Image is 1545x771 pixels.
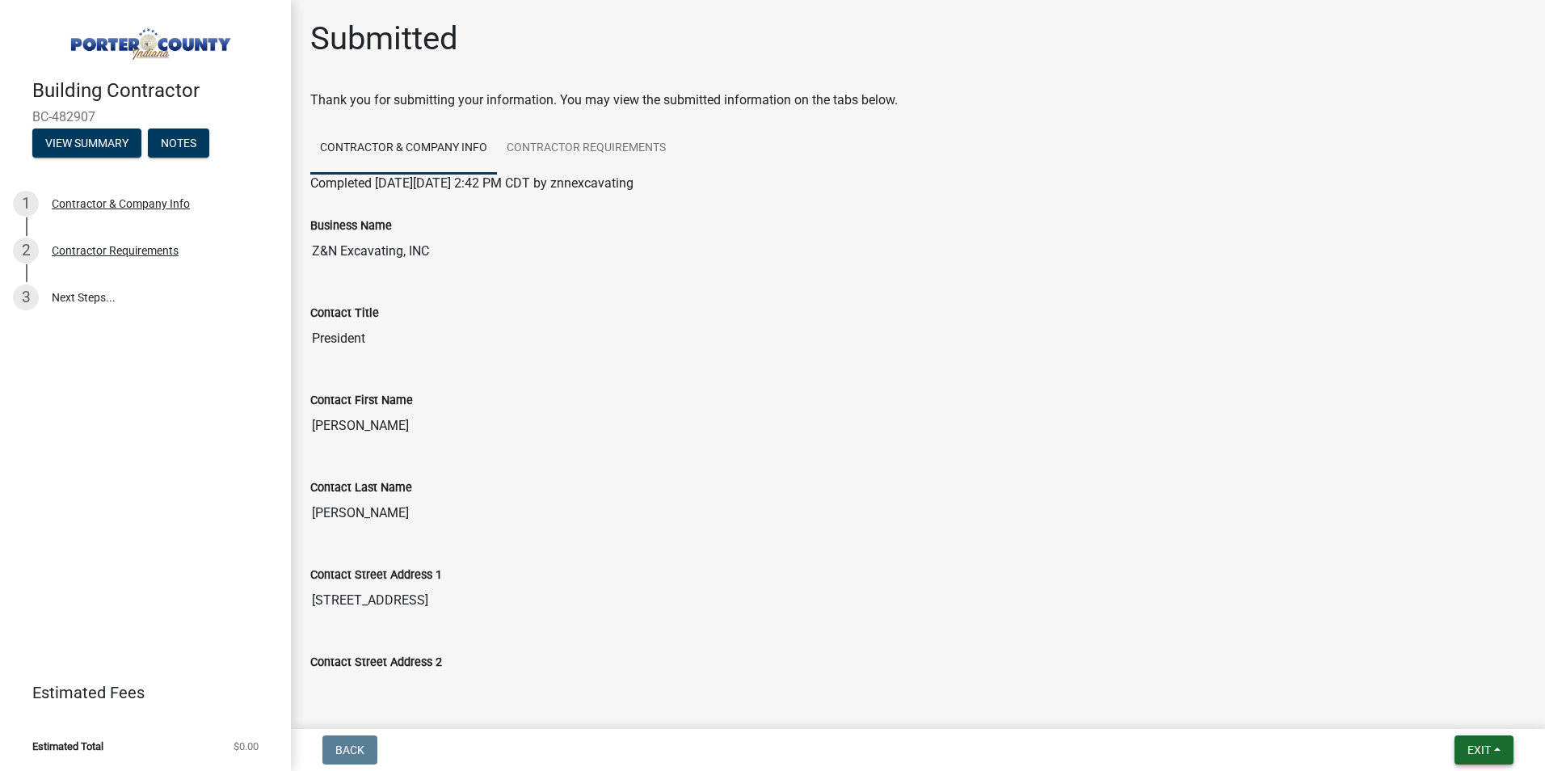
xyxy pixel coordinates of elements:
span: Completed [DATE][DATE] 2:42 PM CDT by znnexcavating [310,175,634,191]
button: View Summary [32,128,141,158]
label: Contact First Name [310,395,413,407]
div: 1 [13,191,39,217]
button: Notes [148,128,209,158]
span: BC-482907 [32,109,259,124]
span: Exit [1467,744,1491,756]
label: Contact Street Address 1 [310,570,442,581]
div: Contractor Requirements [52,245,179,256]
button: Back [322,735,377,765]
button: Exit [1454,735,1513,765]
a: Contractor Requirements [497,123,676,175]
h4: Building Contractor [32,79,278,103]
label: Business Name [310,221,392,232]
h1: Submitted [310,19,458,58]
span: $0.00 [234,741,259,752]
a: Estimated Fees [13,676,265,709]
a: Contractor & Company Info [310,123,497,175]
label: Contact Last Name [310,482,412,494]
img: Porter County, Indiana [32,17,265,62]
label: Contact Title [310,308,379,319]
wm-modal-confirm: Summary [32,137,141,150]
div: 2 [13,238,39,263]
span: Back [335,744,364,756]
label: Contact Street Address 2 [310,657,442,668]
wm-modal-confirm: Notes [148,137,209,150]
span: Estimated Total [32,741,103,752]
div: 3 [13,284,39,310]
div: Thank you for submitting your information. You may view the submitted information on the tabs below. [310,91,1526,110]
div: Contractor & Company Info [52,198,190,209]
